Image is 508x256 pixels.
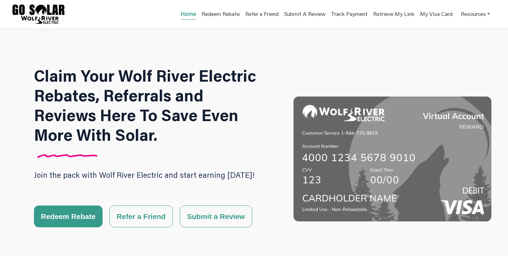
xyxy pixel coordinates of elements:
a: Resources [461,7,490,21]
img: Program logo [12,4,64,24]
a: Retrieve My Link [373,10,414,20]
a: Home [181,10,196,20]
button: Refer a Friend [110,205,173,227]
a: Refer a Friend [245,10,279,20]
a: Redeem Rebate [202,10,240,20]
p: Join the pack with Wolf River Electric and start earning [DATE]! [34,167,269,183]
a: My Visa Card [420,7,453,21]
a: Track Payment [331,10,368,20]
button: Redeem Rebate [34,205,103,227]
img: Divider [34,154,100,158]
img: Wolf River Electric Hero [294,66,491,252]
h1: Claim Your Wolf River Electric Rebates, Referrals and Reviews Here To Save Even More With Solar. [34,66,269,145]
button: Submit a Review [180,205,252,227]
a: Submit A Review [284,10,325,20]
